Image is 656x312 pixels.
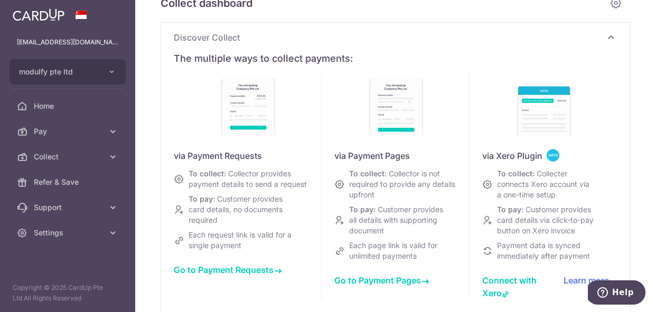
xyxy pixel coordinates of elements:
[189,169,307,188] span: Collector provides payment details to send a request
[34,101,104,111] span: Home
[13,8,64,21] img: CardUp
[497,169,535,178] span: To collect:
[588,280,645,307] iframe: Opens a widget where you can find more information
[334,275,429,286] a: Go to Payment Pages
[349,169,455,199] span: Collector is not required to provide any details upfront
[19,67,97,77] span: modulfy pte ltd
[174,31,605,44] span: Discover Collect
[482,275,537,298] a: Connect with Xero
[497,169,589,199] span: Collecter connects Xero account via a one-time setup
[34,152,104,162] span: Collect
[24,7,46,17] span: Help
[547,149,559,162] img: <span class="translation_missing" title="translation missing: en.collect_dashboard.discover.cards...
[349,205,376,214] span: To pay:
[189,194,283,224] span: Customer provides card details, no documents required
[34,228,104,238] span: Settings
[512,73,575,137] img: discover-xero-sg-b5e0f4a20565c41d343697c4b648558ec96bb2b1b9ca64f21e4d1c2465932dfb.jpg
[10,59,126,84] button: modulfy pte ltd
[482,149,617,162] div: via Xero Plugin
[334,149,469,162] div: via Payment Pages
[174,149,321,162] div: via Payment Requests
[497,205,594,235] span: Customer provides card details via click-to-pay button on Xero invoice
[497,205,523,214] span: To pay:
[189,169,226,178] span: To collect:
[17,37,118,48] p: [EMAIL_ADDRESS][DOMAIN_NAME]
[349,169,387,178] span: To collect:
[364,73,427,137] img: discover-payment-pages-940d318898c69d434d935dddd9c2ffb4de86cb20fe041a80db9227a4a91428ac.jpg
[349,205,443,235] span: Customer provides all details with supporting document
[216,73,279,137] img: discover-payment-requests-886a7fde0c649710a92187107502557eb2ad8374a8eb2e525e76f9e186b9ffba.jpg
[34,177,104,187] span: Refer & Save
[34,202,104,213] span: Support
[174,264,282,275] a: Go to Payment Requests
[349,241,437,260] span: Each page link is valid for unlimited payments
[189,194,215,203] span: To pay:
[497,241,590,260] span: Payment data is synced immediately after payment
[189,230,292,250] span: Each request link is valid for a single payment
[34,126,104,137] span: Pay
[564,275,609,286] a: Learn more
[174,48,617,304] div: Discover Collect
[174,52,617,65] div: The multiple ways to collect payments:
[174,31,617,44] p: Discover Collect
